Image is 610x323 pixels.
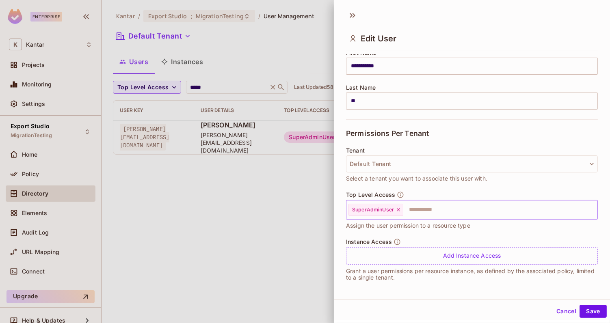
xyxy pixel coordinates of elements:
[346,239,392,245] span: Instance Access
[361,34,396,43] span: Edit User
[346,129,429,138] span: Permissions Per Tenant
[346,84,376,91] span: Last Name
[346,192,395,198] span: Top Level Access
[346,147,365,154] span: Tenant
[348,204,403,216] div: SuperAdminUser
[593,209,595,210] button: Open
[352,207,394,213] span: SuperAdminUser
[580,305,607,318] button: Save
[346,155,598,172] button: Default Tenant
[346,268,598,281] p: Grant a user permissions per resource instance, as defined by the associated policy, limited to a...
[346,247,598,265] div: Add Instance Access
[346,174,487,183] span: Select a tenant you want to associate this user with.
[346,221,470,230] span: Assign the user permission to a resource type
[553,305,580,318] button: Cancel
